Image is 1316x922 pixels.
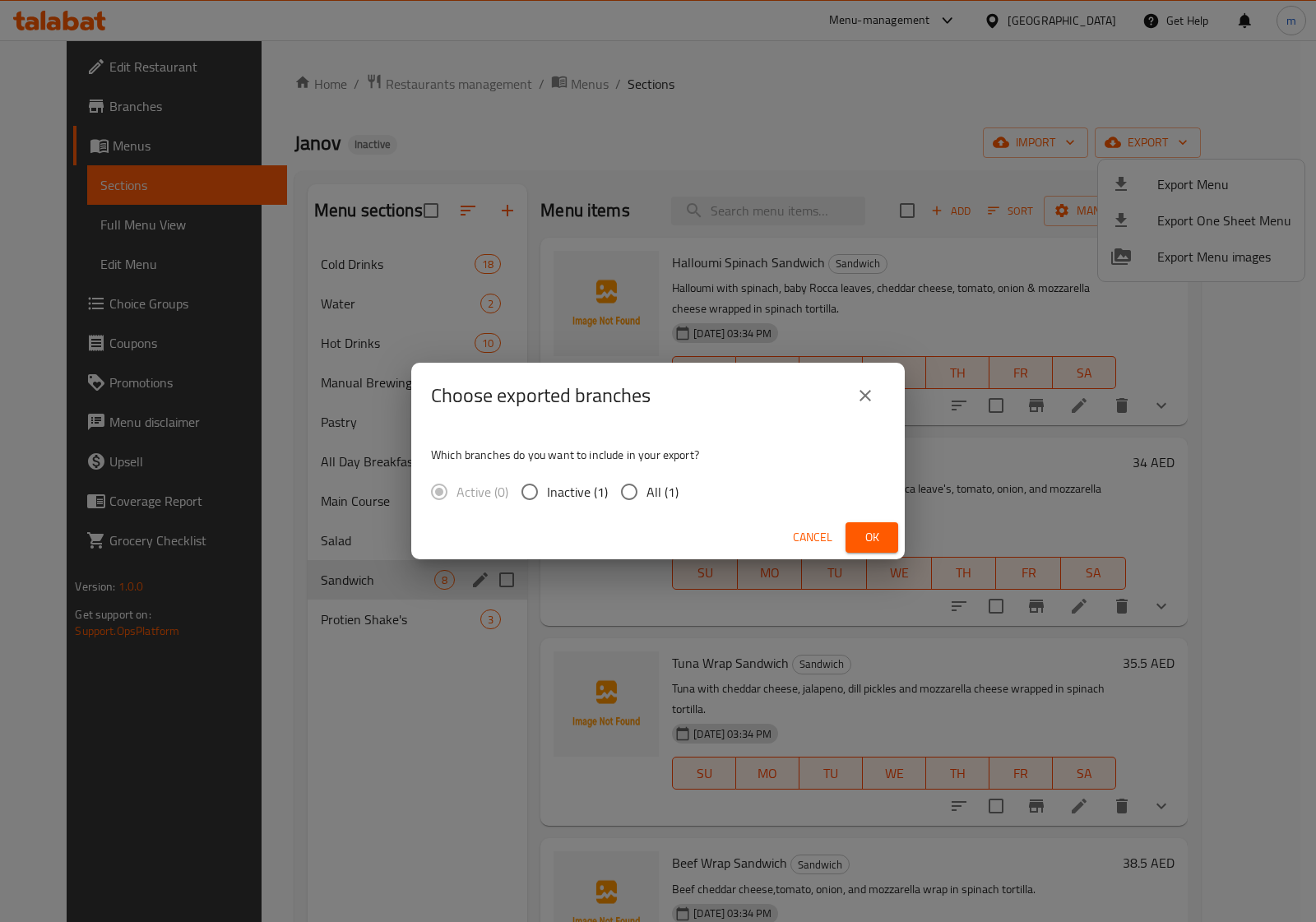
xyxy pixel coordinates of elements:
[431,382,651,409] h2: Choose exported branches
[793,527,832,548] span: Cancel
[547,482,608,502] span: Inactive (1)
[431,447,885,463] p: Which branches do you want to include in your export?
[846,522,898,553] button: Ok
[786,522,839,553] button: Cancel
[846,376,885,415] button: close
[456,482,508,502] span: Active (0)
[646,482,679,502] span: All (1)
[859,527,885,548] span: Ok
